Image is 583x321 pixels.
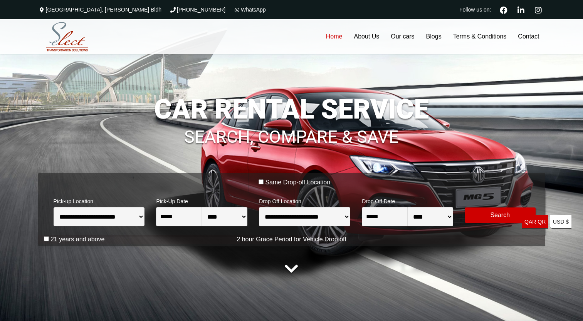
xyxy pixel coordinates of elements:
[420,19,447,54] a: Blogs
[550,215,571,229] a: USD $
[447,19,512,54] a: Terms & Conditions
[50,236,105,243] label: 21 years and above
[38,235,545,244] p: 2 hour Grace Period for Vehicle Drop off
[348,19,385,54] a: About Us
[514,5,528,14] a: Linkedin
[156,193,247,207] span: Pick-Up Date
[522,215,548,229] a: QAR QR
[512,19,545,54] a: Contact
[497,5,511,14] a: Facebook
[362,193,453,207] span: Drop Off Date
[465,207,536,223] button: Modify Search
[40,20,94,53] img: Select Rent a Car
[38,96,545,123] h1: CAR RENTAL SERVICE
[320,19,348,54] a: Home
[38,117,545,146] h1: SEARCH, COMPARE & SAVE
[265,179,330,186] label: Same Drop-off Location
[233,7,266,13] a: WhatsApp
[385,19,420,54] a: Our cars
[532,5,545,14] a: Instagram
[169,7,225,13] a: [PHONE_NUMBER]
[259,193,350,207] span: Drop Off Location
[54,193,145,207] span: Pick-up Location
